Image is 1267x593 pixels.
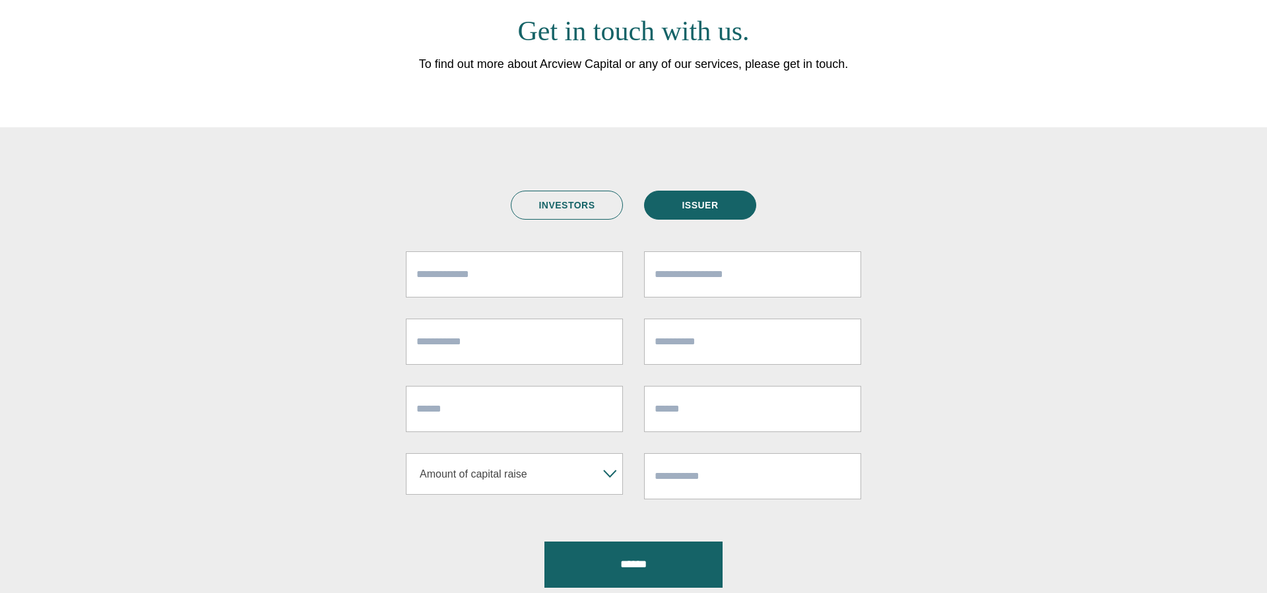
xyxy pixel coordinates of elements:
b: ▾ [597,454,622,494]
span: Amount of capital raise [413,454,597,494]
a: INVESTORS [511,191,623,220]
h2: Get in touch with us. [168,14,1099,49]
a: ISSUER [644,191,756,220]
p: To find out more about Arcview Capital or any of our services, please get in touch. [168,54,1099,75]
